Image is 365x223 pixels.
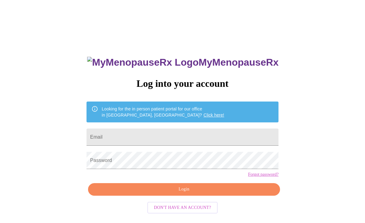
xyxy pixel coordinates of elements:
button: Login [88,183,280,196]
a: Don't have an account? [146,205,219,210]
div: Looking for the in person patient portal for our office in [GEOGRAPHIC_DATA], [GEOGRAPHIC_DATA]? [102,103,224,121]
h3: MyMenopauseRx [87,57,278,68]
a: Forgot password? [248,172,278,177]
span: Don't have an account? [154,204,211,212]
span: Login [95,186,273,193]
button: Don't have an account? [147,202,218,214]
img: MyMenopauseRx Logo [87,57,198,68]
h3: Log into your account [87,78,278,89]
a: Click here! [204,113,224,117]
